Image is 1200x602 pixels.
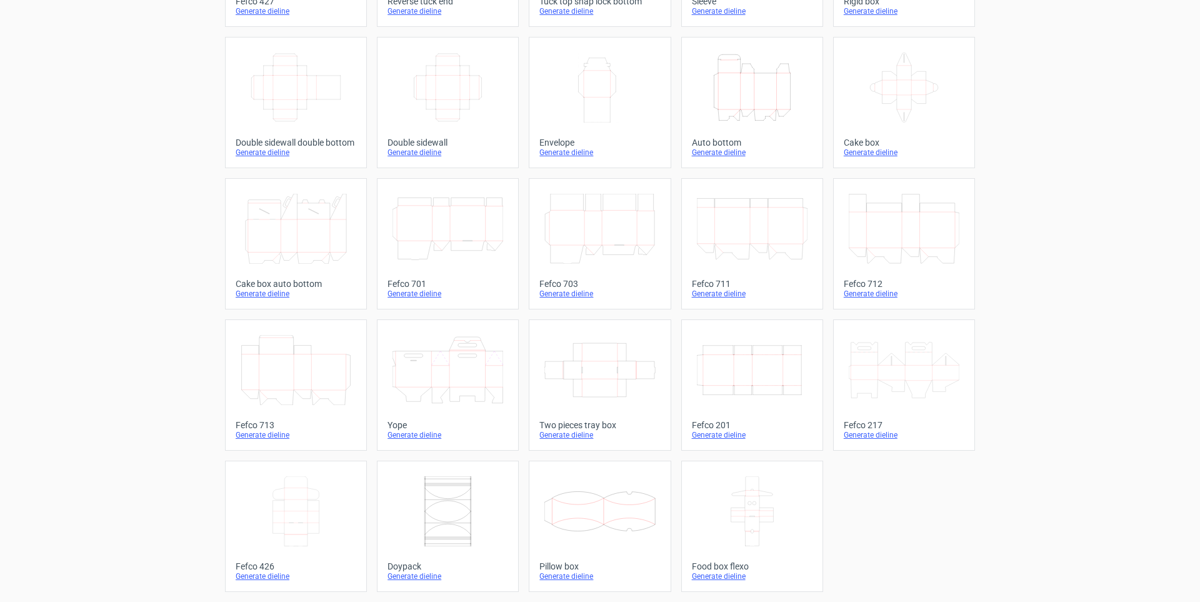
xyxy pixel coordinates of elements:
[387,571,508,581] div: Generate dieline
[539,138,660,148] div: Envelope
[225,178,367,309] a: Cake box auto bottomGenerate dieline
[236,148,356,158] div: Generate dieline
[844,279,964,289] div: Fefco 712
[225,319,367,451] a: Fefco 713Generate dieline
[377,461,519,592] a: DoypackGenerate dieline
[539,289,660,299] div: Generate dieline
[387,138,508,148] div: Double sidewall
[692,6,812,16] div: Generate dieline
[387,148,508,158] div: Generate dieline
[833,319,975,451] a: Fefco 217Generate dieline
[692,561,812,571] div: Food box flexo
[225,37,367,168] a: Double sidewall double bottomGenerate dieline
[236,430,356,440] div: Generate dieline
[681,37,823,168] a: Auto bottomGenerate dieline
[539,571,660,581] div: Generate dieline
[236,138,356,148] div: Double sidewall double bottom
[225,461,367,592] a: Fefco 426Generate dieline
[844,430,964,440] div: Generate dieline
[833,37,975,168] a: Cake boxGenerate dieline
[236,279,356,289] div: Cake box auto bottom
[844,138,964,148] div: Cake box
[692,571,812,581] div: Generate dieline
[236,561,356,571] div: Fefco 426
[692,138,812,148] div: Auto bottom
[844,289,964,299] div: Generate dieline
[692,289,812,299] div: Generate dieline
[529,461,671,592] a: Pillow boxGenerate dieline
[539,561,660,571] div: Pillow box
[387,561,508,571] div: Doypack
[539,279,660,289] div: Fefco 703
[387,420,508,430] div: Yope
[236,6,356,16] div: Generate dieline
[681,461,823,592] a: Food box flexoGenerate dieline
[692,430,812,440] div: Generate dieline
[539,420,660,430] div: Two pieces tray box
[387,6,508,16] div: Generate dieline
[692,420,812,430] div: Fefco 201
[377,178,519,309] a: Fefco 701Generate dieline
[387,289,508,299] div: Generate dieline
[387,430,508,440] div: Generate dieline
[539,148,660,158] div: Generate dieline
[236,420,356,430] div: Fefco 713
[692,148,812,158] div: Generate dieline
[377,37,519,168] a: Double sidewallGenerate dieline
[529,319,671,451] a: Two pieces tray boxGenerate dieline
[539,6,660,16] div: Generate dieline
[844,420,964,430] div: Fefco 217
[236,289,356,299] div: Generate dieline
[539,430,660,440] div: Generate dieline
[236,571,356,581] div: Generate dieline
[844,148,964,158] div: Generate dieline
[377,319,519,451] a: YopeGenerate dieline
[692,279,812,289] div: Fefco 711
[529,37,671,168] a: EnvelopeGenerate dieline
[387,279,508,289] div: Fefco 701
[681,178,823,309] a: Fefco 711Generate dieline
[681,319,823,451] a: Fefco 201Generate dieline
[529,178,671,309] a: Fefco 703Generate dieline
[844,6,964,16] div: Generate dieline
[833,178,975,309] a: Fefco 712Generate dieline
